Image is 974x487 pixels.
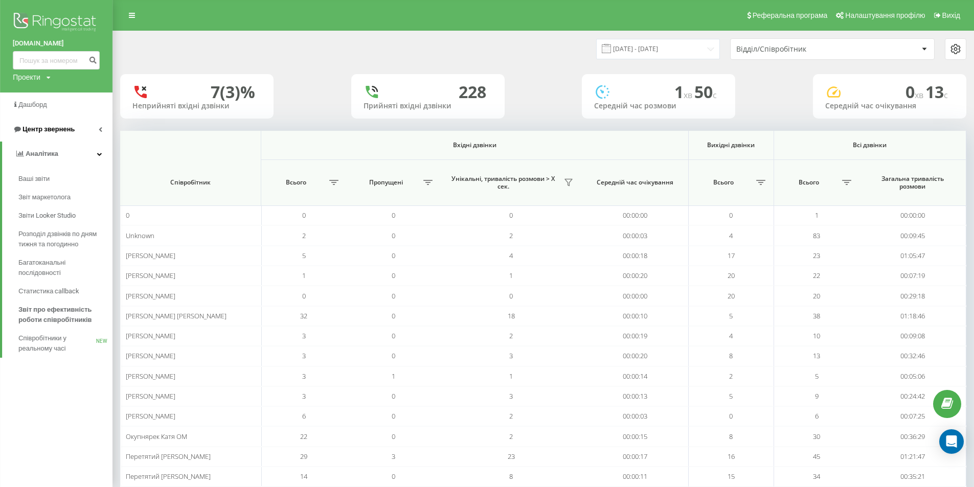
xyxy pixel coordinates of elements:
span: 0 [392,231,395,240]
td: 00:00:00 [859,205,966,225]
span: 13 [813,351,820,360]
td: 00:00:17 [582,447,689,467]
span: 3 [302,391,306,401]
a: Ваші звіти [18,170,112,188]
span: Загальна тривалість розмови [869,175,956,191]
span: Пропущені [352,178,420,187]
span: 15 [728,472,735,481]
span: Всі дзвінки [788,141,952,149]
span: 0 [392,472,395,481]
span: 0 [729,211,733,220]
span: 83 [813,231,820,240]
span: 5 [302,251,306,260]
td: 00:09:08 [859,326,966,346]
span: Статистика callback [18,286,79,296]
span: 3 [509,391,513,401]
td: 01:18:46 [859,306,966,326]
span: 4 [729,231,733,240]
a: Співробітники у реальному часіNEW [18,329,112,358]
div: 228 [459,82,486,102]
span: Звіт маркетолога [18,192,71,202]
span: 2 [302,231,306,240]
span: [PERSON_NAME] [126,351,175,360]
td: 00:24:42 [859,386,966,406]
span: Центр звернень [22,125,75,133]
span: 38 [813,311,820,320]
span: Перетятий [PERSON_NAME] [126,472,211,481]
span: Всього [694,178,753,187]
span: 3 [392,452,395,461]
a: Звіти Looker Studio [18,206,112,225]
span: [PERSON_NAME] [126,372,175,381]
span: 0 [509,211,513,220]
span: 0 [392,271,395,280]
span: хв [684,89,694,101]
span: 2 [509,231,513,240]
span: 0 [302,211,306,220]
span: 3 [302,372,306,381]
span: 4 [729,331,733,340]
span: 34 [813,472,820,481]
td: 00:29:18 [859,286,966,306]
div: Середній час очікування [825,102,954,110]
a: Багатоканальні послідовності [18,253,112,282]
span: 13 [925,81,948,103]
a: [DOMAIN_NAME] [13,38,100,49]
span: Розподіл дзвінків по дням тижня та погодинно [18,229,107,249]
span: 0 [392,331,395,340]
span: Реферальна програма [753,11,828,19]
td: 00:00:11 [582,467,689,486]
span: хв [915,89,925,101]
span: 0 [509,291,513,300]
td: 00:00:03 [582,225,689,245]
span: 1 [302,271,306,280]
span: Налаштування профілю [845,11,925,19]
td: 00:00:00 [582,205,689,225]
span: 2 [509,411,513,421]
span: [PERSON_NAME] [126,331,175,340]
span: 3 [302,351,306,360]
span: Співробітник [132,178,249,187]
span: 22 [300,432,307,441]
span: 5 [729,311,733,320]
span: 0 [392,211,395,220]
span: 17 [728,251,735,260]
span: 9 [815,391,819,401]
span: 2 [509,331,513,340]
span: 0 [392,251,395,260]
span: 0 [126,211,129,220]
span: 14 [300,472,307,481]
span: 0 [392,351,395,360]
td: 00:35:21 [859,467,966,486]
span: c [944,89,948,101]
span: 1 [815,211,819,220]
span: Вхідні дзвінки [287,141,662,149]
td: 00:00:13 [582,386,689,406]
span: 50 [694,81,717,103]
td: 00:00:19 [582,326,689,346]
span: Ваші звіти [18,174,50,184]
a: Звіт маркетолога [18,188,112,206]
span: 1 [509,271,513,280]
div: Проекти [13,72,40,82]
span: 30 [813,432,820,441]
td: 00:05:06 [859,366,966,386]
td: 00:00:00 [582,286,689,306]
span: [PERSON_NAME] [126,271,175,280]
span: 1 [392,372,395,381]
span: [PERSON_NAME] [126,291,175,300]
span: c [713,89,717,101]
span: Звіт про ефективність роботи співробітників [18,305,107,325]
a: Аналiтика [2,142,112,166]
span: 8 [509,472,513,481]
span: 23 [508,452,515,461]
span: 16 [728,452,735,461]
span: Перетятий [PERSON_NAME] [126,452,211,461]
span: 29 [300,452,307,461]
span: 0 [392,311,395,320]
td: 00:00:03 [582,406,689,426]
span: 10 [813,331,820,340]
a: Звіт про ефективність роботи співробітників [18,300,112,329]
span: 45 [813,452,820,461]
td: 01:21:47 [859,447,966,467]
